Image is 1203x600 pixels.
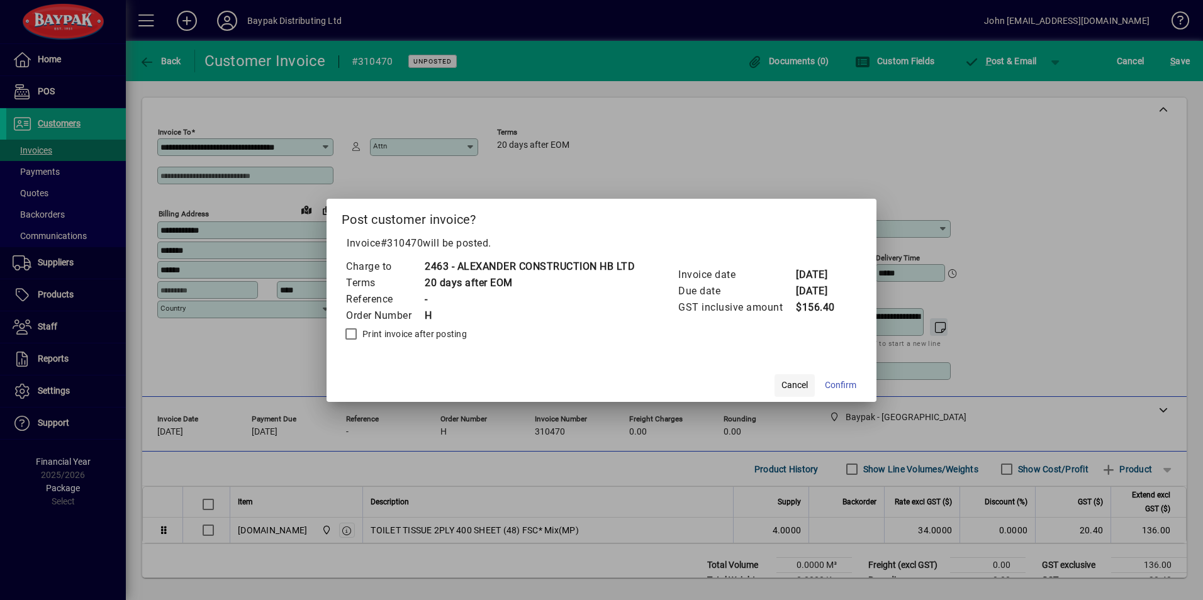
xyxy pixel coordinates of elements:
[678,267,795,283] td: Invoice date
[424,275,635,291] td: 20 days after EOM
[342,236,861,251] p: Invoice will be posted .
[820,374,861,397] button: Confirm
[360,328,467,340] label: Print invoice after posting
[345,308,424,324] td: Order Number
[424,258,635,275] td: 2463 - ALEXANDER CONSTRUCTION HB LTD
[795,283,846,299] td: [DATE]
[825,379,856,392] span: Confirm
[345,258,424,275] td: Charge to
[678,283,795,299] td: Due date
[781,379,808,392] span: Cancel
[424,291,635,308] td: -
[345,275,424,291] td: Terms
[424,308,635,324] td: H
[327,199,876,235] h2: Post customer invoice?
[795,267,846,283] td: [DATE]
[795,299,846,316] td: $156.40
[678,299,795,316] td: GST inclusive amount
[345,291,424,308] td: Reference
[775,374,815,397] button: Cancel
[381,237,423,249] span: #310470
